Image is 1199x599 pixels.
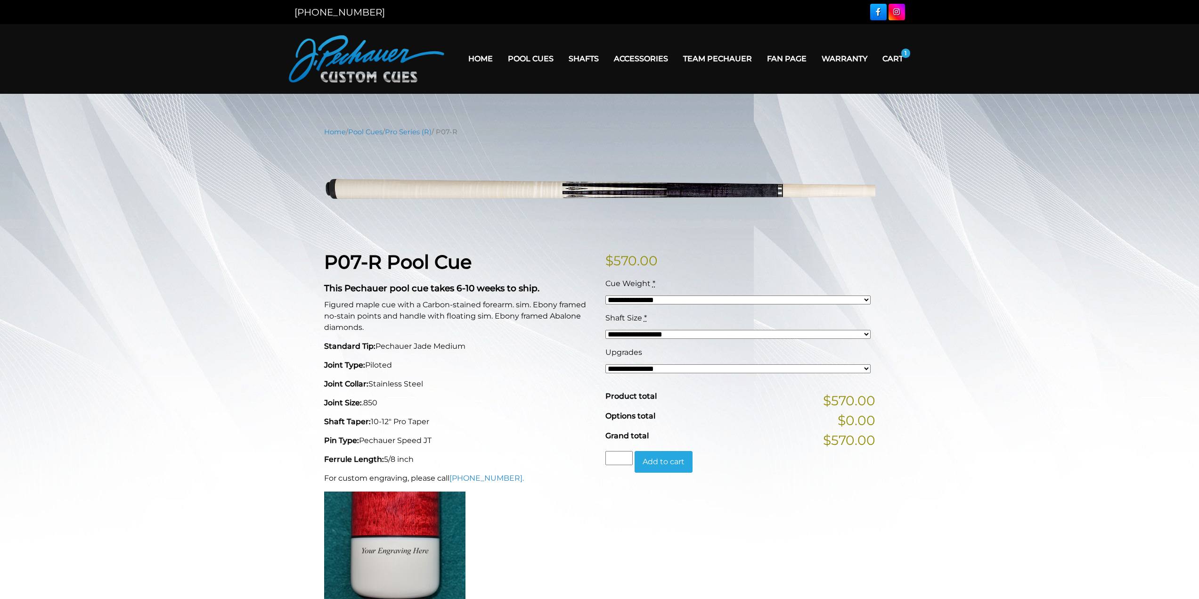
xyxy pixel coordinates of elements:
strong: Pin Type: [324,436,359,445]
nav: Breadcrumb [324,127,875,137]
strong: Joint Size: [324,398,362,407]
abbr: required [653,279,655,288]
strong: Joint Type: [324,361,365,369]
a: [PHONE_NUMBER]. [449,474,524,483]
a: [PHONE_NUMBER] [294,7,385,18]
a: Home [461,47,500,71]
a: Fan Page [759,47,814,71]
strong: Joint Collar: [324,379,368,388]
span: Cue Weight [605,279,651,288]
span: $0.00 [838,410,875,430]
p: Figured maple cue with a Carbon-stained forearm. sim. Ebony framed no-stain points and handle wit... [324,299,594,333]
a: Cart [875,47,911,71]
span: $570.00 [823,391,875,410]
img: P07-R.png [324,144,875,236]
p: Stainless Steel [324,378,594,390]
p: .850 [324,397,594,409]
a: Warranty [814,47,875,71]
span: Shaft Size [605,313,642,322]
strong: Shaft Taper: [324,417,371,426]
span: $570.00 [823,430,875,450]
p: 10-12" Pro Taper [324,416,594,427]
span: Upgrades [605,348,642,357]
a: Accessories [606,47,676,71]
a: Team Pechauer [676,47,759,71]
p: Pechauer Speed JT [324,435,594,446]
span: Product total [605,392,657,401]
strong: This Pechauer pool cue takes 6-10 weeks to ship. [324,283,539,294]
span: $ [605,253,613,269]
span: Grand total [605,431,649,440]
strong: Standard Tip: [324,342,375,351]
a: Shafts [561,47,606,71]
strong: P07-R Pool Cue [324,250,472,273]
bdi: 570.00 [605,253,658,269]
a: Pool Cues [348,128,383,136]
button: Add to cart [635,451,693,473]
a: Pool Cues [500,47,561,71]
a: Home [324,128,346,136]
p: Pechauer Jade Medium [324,341,594,352]
abbr: required [644,313,647,322]
a: Pro Series (R) [385,128,432,136]
p: Piloted [324,360,594,371]
img: Pechauer Custom Cues [289,35,444,82]
strong: Ferrule Length: [324,455,384,464]
span: Options total [605,411,655,420]
p: For custom engraving, please call [324,473,594,484]
input: Product quantity [605,451,633,465]
p: 5/8 inch [324,454,594,465]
